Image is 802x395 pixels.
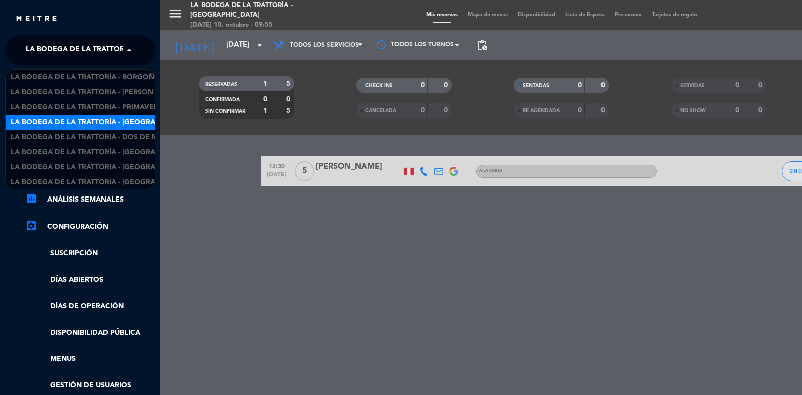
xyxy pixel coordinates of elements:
[11,117,196,128] span: La Bodega de la Trattoría - [GEOGRAPHIC_DATA]
[25,248,155,259] a: Suscripción
[25,327,155,339] a: Disponibilidad pública
[25,221,155,233] a: Configuración
[25,193,155,206] a: assessmentANÁLISIS SEMANALES
[25,301,155,312] a: Días de Operación
[11,132,173,143] span: La Bodega de la Trattoria - Dos de Mayo
[11,72,160,83] span: La Bodega de la Trattoría - Borgoño
[11,147,255,158] span: La Bodega de la Trattoría - [GEOGRAPHIC_DATA][PERSON_NAME]
[25,380,155,391] a: Gestión de usuarios
[25,274,155,286] a: Días abiertos
[25,192,37,205] i: assessment
[15,15,58,23] img: MEITRE
[25,220,37,232] i: settings_applications
[11,87,180,98] span: La Bodega de la Trattoria - [PERSON_NAME]
[25,353,155,365] a: Menus
[11,162,196,173] span: La Bodega de la Trattoria - [GEOGRAPHIC_DATA]
[11,177,255,188] span: La Bodega de la Trattoria - [GEOGRAPHIC_DATA][PERSON_NAME]
[11,102,163,113] span: La Bodega de la Trattoria - Primavera
[26,40,212,61] span: La Bodega de la Trattoría - [GEOGRAPHIC_DATA]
